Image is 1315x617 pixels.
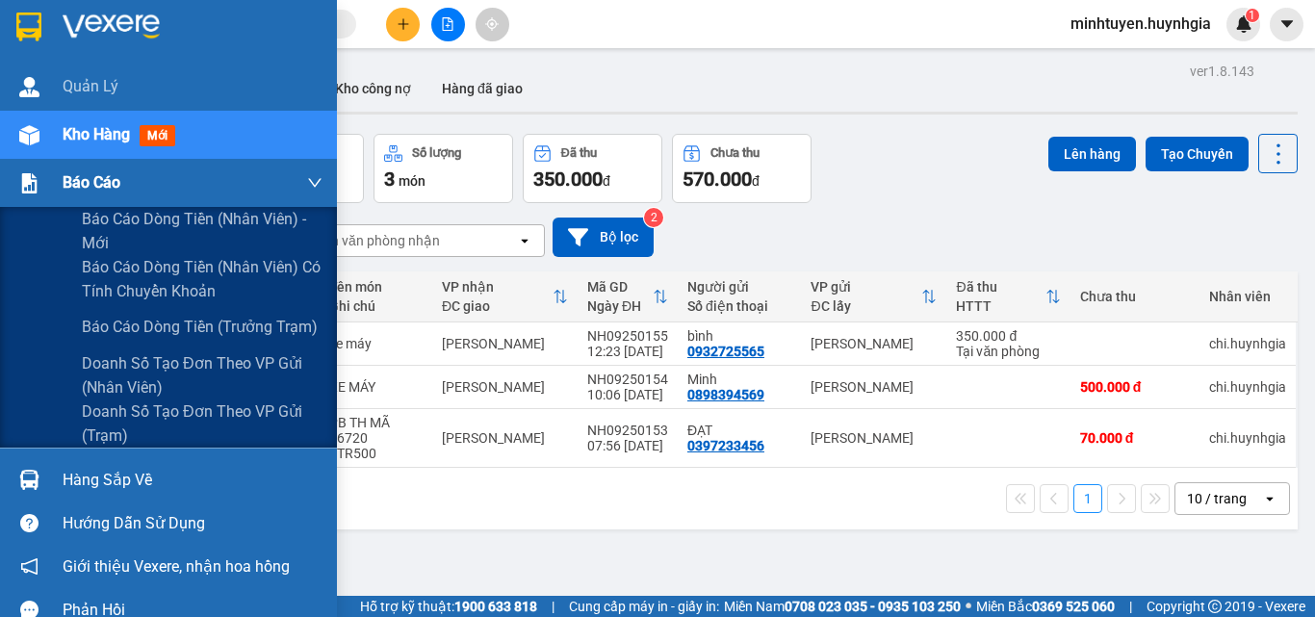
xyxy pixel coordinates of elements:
span: 570.000 [683,167,752,191]
div: 10:06 [DATE] [587,387,668,402]
div: 500.000 đ [1080,379,1190,395]
span: 3 [384,167,395,191]
span: Báo cáo dòng tiền (trưởng trạm) [82,315,318,339]
button: Đã thu350.000đ [523,134,662,203]
div: Tại văn phòng [956,344,1060,359]
button: plus [386,8,420,41]
span: ⚪️ [966,603,971,610]
span: Báo cáo [63,170,120,194]
img: icon-new-feature [1235,15,1252,33]
th: Toggle SortBy [801,271,946,322]
span: 1 [1249,9,1255,22]
div: 0932725565 [687,344,764,359]
div: 0397233456 [687,438,764,453]
div: Số lượng [412,146,461,160]
span: Doanh số tạo đơn theo VP gửi (nhân viên) [82,351,322,399]
span: plus [397,17,410,31]
div: 350.000 đ [956,328,1060,344]
th: Toggle SortBy [946,271,1070,322]
span: Báo cáo dòng tiền (nhân viên) - mới [82,207,322,255]
span: down [307,175,322,191]
span: aim [485,17,499,31]
div: VP gửi [811,279,921,295]
div: chi.huynhgia [1209,379,1286,395]
button: Lên hàng [1048,137,1136,171]
button: Bộ lọc [553,218,654,257]
div: xe máy [329,336,423,351]
span: Kho hàng [63,125,130,143]
span: caret-down [1278,15,1296,33]
span: file-add [441,17,454,31]
span: | [1129,596,1132,617]
div: ver 1.8.143 [1190,61,1254,82]
div: VP nhận [442,279,553,295]
div: Hướng dẫn sử dụng [63,509,322,538]
div: 10 / trang [1187,489,1247,508]
strong: 1900 633 818 [454,599,537,614]
span: Báo cáo dòng tiền (nhân viên) có tính chuyển khoản [82,255,322,303]
span: Quản Lý [63,74,118,98]
span: notification [20,557,39,576]
button: Hàng đã giao [426,65,538,112]
div: Đã thu [956,279,1044,295]
button: Chưa thu570.000đ [672,134,812,203]
th: Toggle SortBy [578,271,678,322]
span: minhtuyen.huynhgia [1055,12,1226,36]
span: copyright [1208,600,1222,613]
span: Miền Bắc [976,596,1115,617]
div: [PERSON_NAME] [442,430,568,446]
div: Ghi chú [329,298,423,314]
img: warehouse-icon [19,470,39,490]
div: NH09250154 [587,372,668,387]
span: question-circle [20,514,39,532]
button: caret-down [1270,8,1303,41]
svg: open [1262,491,1277,506]
div: Ngày ĐH [587,298,653,314]
div: bình [687,328,791,344]
div: [PERSON_NAME] [442,336,568,351]
div: HTTT [956,298,1044,314]
button: Số lượng3món [374,134,513,203]
img: warehouse-icon [19,125,39,145]
div: [PERSON_NAME] [811,430,937,446]
svg: open [517,233,532,248]
span: món [399,173,425,189]
div: 6TR500 [329,446,423,461]
div: Nhân viên [1209,289,1286,304]
div: XE MÁY [329,379,423,395]
div: [PERSON_NAME] [811,336,937,351]
th: Toggle SortBy [432,271,578,322]
div: Minh [687,372,791,387]
div: Hàng sắp về [63,466,322,495]
div: Đã thu [561,146,597,160]
div: [PERSON_NAME] [442,379,568,395]
img: warehouse-icon [19,77,39,97]
div: 70.000 đ [1080,430,1190,446]
span: Miền Nam [724,596,961,617]
span: Doanh số tạo đơn theo VP gửi (trạm) [82,399,322,448]
div: Số điện thoại [687,298,791,314]
div: Mã GD [587,279,653,295]
span: mới [140,125,175,146]
span: Giới thiệu Vexere, nhận hoa hồng [63,554,290,578]
strong: 0369 525 060 [1032,599,1115,614]
div: 07:56 [DATE] [587,438,668,453]
sup: 2 [644,208,663,227]
div: chi.huynhgia [1209,336,1286,351]
div: ĐẠT [687,423,791,438]
span: Cung cấp máy in - giấy in: [569,596,719,617]
button: Kho công nợ [320,65,426,112]
div: chi.huynhgia [1209,430,1286,446]
img: solution-icon [19,173,39,193]
img: logo-vxr [16,13,41,41]
button: 1 [1073,484,1102,513]
div: Chưa thu [710,146,760,160]
div: PB TH MÃ 16720 [329,415,423,446]
button: file-add [431,8,465,41]
div: Người gửi [687,279,791,295]
span: đ [603,173,610,189]
span: | [552,596,554,617]
div: NH09250153 [587,423,668,438]
span: đ [752,173,760,189]
div: Chưa thu [1080,289,1190,304]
